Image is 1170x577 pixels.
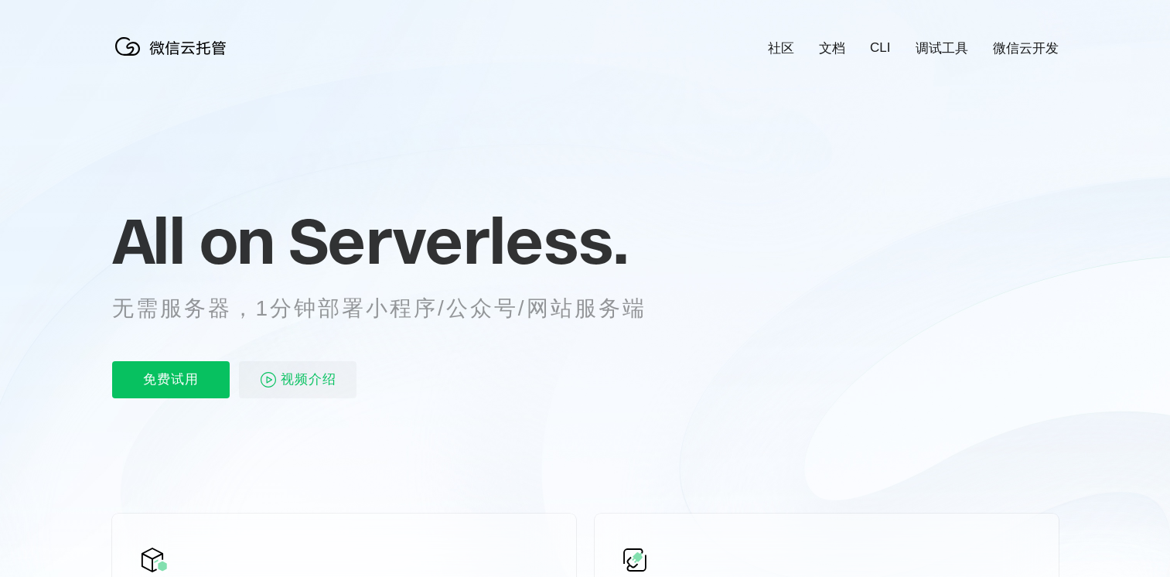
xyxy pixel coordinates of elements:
p: 免费试用 [112,361,230,398]
span: All on [112,202,274,279]
a: 文档 [819,39,845,57]
span: 视频介绍 [281,361,336,398]
a: 微信云托管 [112,51,236,64]
a: CLI [870,40,890,56]
img: 微信云托管 [112,31,236,62]
img: video_play.svg [259,370,278,389]
a: 社区 [768,39,794,57]
a: 微信云开发 [993,39,1059,57]
span: Serverless. [288,202,628,279]
a: 调试工具 [916,39,968,57]
p: 无需服务器，1分钟部署小程序/公众号/网站服务端 [112,293,675,324]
